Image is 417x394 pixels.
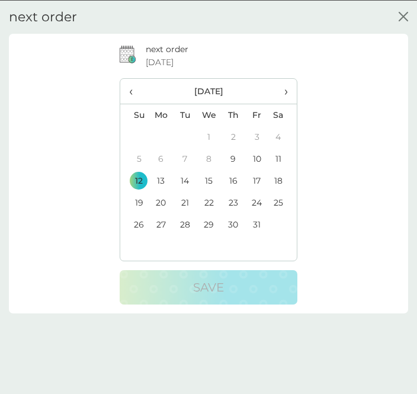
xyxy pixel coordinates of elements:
[120,148,149,169] td: 5
[269,169,297,191] td: 18
[120,270,297,304] button: Save
[173,191,197,213] td: 21
[149,191,173,213] td: 20
[245,213,269,235] td: 31
[120,213,149,235] td: 26
[222,148,245,169] td: 9
[245,169,269,191] td: 17
[278,78,288,103] span: ›
[173,104,197,126] th: Tu
[149,213,173,235] td: 27
[197,213,222,235] td: 29
[149,148,173,169] td: 6
[269,148,297,169] td: 11
[193,277,224,296] p: Save
[120,169,149,191] td: 12
[399,11,408,23] button: close
[222,191,245,213] td: 23
[197,104,222,126] th: We
[9,9,77,24] h2: next order
[173,148,197,169] td: 7
[129,78,140,103] span: ‹
[197,169,222,191] td: 15
[120,104,149,126] th: Su
[245,148,269,169] td: 10
[222,104,245,126] th: Th
[149,104,173,126] th: Mo
[222,169,245,191] td: 16
[173,169,197,191] td: 14
[197,191,222,213] td: 22
[222,126,245,148] td: 2
[197,126,222,148] td: 1
[146,42,188,55] p: next order
[146,56,174,69] span: [DATE]
[245,191,269,213] td: 24
[120,191,149,213] td: 19
[269,191,297,213] td: 25
[269,126,297,148] td: 4
[245,126,269,148] td: 3
[245,104,269,126] th: Fr
[222,213,245,235] td: 30
[149,78,269,104] th: [DATE]
[269,104,297,126] th: Sa
[149,169,173,191] td: 13
[173,213,197,235] td: 28
[197,148,222,169] td: 8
